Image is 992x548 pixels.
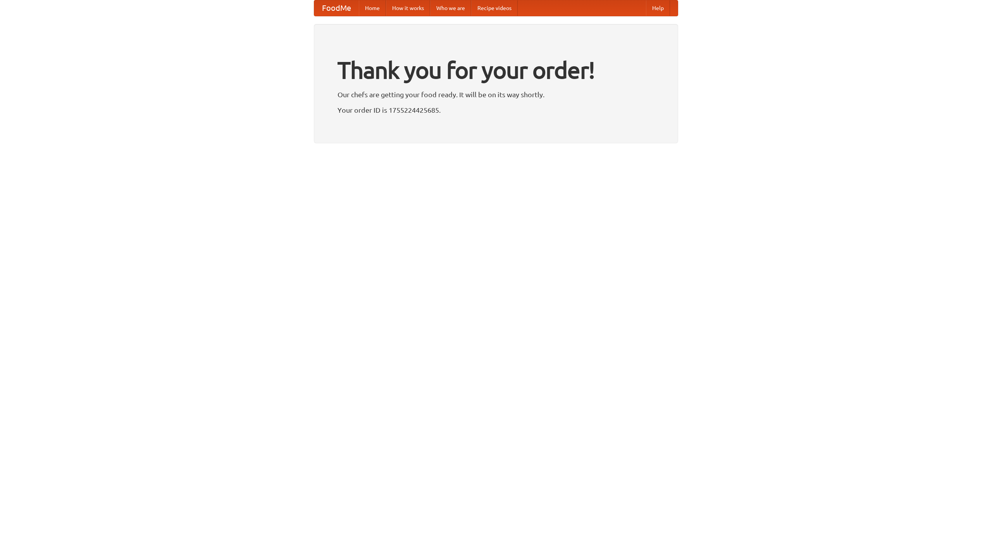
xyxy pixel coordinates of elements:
a: Help [646,0,670,16]
a: How it works [386,0,430,16]
a: Home [359,0,386,16]
a: Who we are [430,0,471,16]
h1: Thank you for your order! [338,52,654,89]
p: Your order ID is 1755224425685. [338,104,654,116]
p: Our chefs are getting your food ready. It will be on its way shortly. [338,89,654,100]
a: FoodMe [314,0,359,16]
a: Recipe videos [471,0,518,16]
